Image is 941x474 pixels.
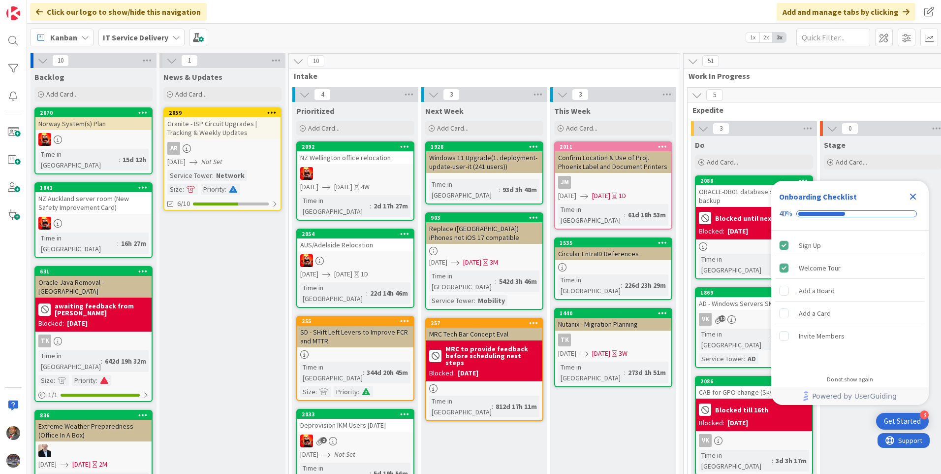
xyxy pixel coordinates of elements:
div: Time in [GEOGRAPHIC_DATA] [429,396,492,417]
span: Kanban [50,32,77,43]
div: Time in [GEOGRAPHIC_DATA] [38,350,101,372]
div: HO [35,444,152,457]
div: 2054AUS/Adelaide Relocation [297,230,413,251]
div: Time in [GEOGRAPHIC_DATA] [699,329,768,350]
div: Time in [GEOGRAPHIC_DATA] [38,149,119,170]
div: SD - SHift Left Levers to Improve FCR and MTTR [297,326,413,347]
div: 255 [302,318,413,325]
div: NZ Auckland server room (New Safety Improvement Card) [35,192,152,214]
span: : [96,375,97,386]
span: : [101,356,102,367]
img: HO [38,444,51,457]
div: Onboarding Checklist [779,191,857,203]
span: : [117,238,119,249]
span: : [624,209,626,220]
span: Intake [294,71,667,81]
div: Deprovision IKM Users [DATE] [297,419,413,432]
span: : [119,154,120,165]
img: VN [38,217,51,230]
span: 12 [719,315,725,322]
div: 2033 [297,410,413,419]
div: 257MRC Tech Bar Concept Eval [426,319,542,340]
div: 1440 [555,309,671,318]
div: 2070Norway System(s) Plan [35,108,152,130]
div: 2011 [560,143,671,150]
div: JM [555,176,671,189]
div: Size [38,375,54,386]
div: Circular EntraID References [555,247,671,260]
div: VK [696,434,812,447]
div: Windows 11 Upgrade(1. deployment-update-user-it (241 users)) [426,151,542,173]
div: Priority [334,386,358,397]
div: 4W [361,182,370,192]
div: 2086CAB for GPO change (Skype related) [696,377,812,399]
div: Checklist Container [771,181,929,405]
div: Time in [GEOGRAPHIC_DATA] [429,179,499,201]
div: Time in [GEOGRAPHIC_DATA] [699,254,772,275]
div: Time in [GEOGRAPHIC_DATA] [300,362,363,383]
span: 1 [181,55,198,67]
div: 2086 [700,378,812,385]
span: Add Card... [46,90,78,99]
div: Checklist items [771,231,929,369]
div: 2059Granite - ISP Circuit Upgrades | Tracking & Weekly Updates [164,108,281,139]
span: This Week [554,106,591,116]
span: : [370,201,371,211]
div: TK [558,334,571,346]
div: 1440 [560,310,671,317]
span: : [54,375,55,386]
div: 3 [920,410,929,419]
div: 1535Circular EntraID References [555,238,671,260]
div: Service Tower [167,170,212,181]
div: 903 [431,214,542,221]
div: VN [35,133,152,146]
span: : [495,276,497,287]
div: Welcome Tour [799,262,841,274]
span: Powered by UserGuiding [812,390,897,402]
span: Next Week [425,106,464,116]
div: 1928 [426,142,542,151]
div: AUS/Adelaide Relocation [297,238,413,251]
div: 1535 [555,238,671,247]
div: 344d 20h 45m [364,367,410,378]
span: 10 [308,55,324,67]
div: Get Started [884,416,921,426]
div: TK [38,335,51,347]
div: 3M [490,257,498,268]
div: Time in [GEOGRAPHIC_DATA] [558,204,624,226]
div: Oracle Java Removal - [GEOGRAPHIC_DATA] [35,276,152,298]
div: Welcome Tour is complete. [775,257,925,279]
i: Not Set [334,450,355,459]
div: 1928 [431,143,542,150]
div: 273d 1h 51m [626,367,668,378]
div: VK [699,434,712,447]
div: VN [297,435,413,447]
div: [DATE] [727,418,748,428]
div: 1535 [560,239,671,246]
span: Do [695,140,705,150]
span: Stage [824,140,846,150]
div: AR [164,142,281,155]
span: : [474,295,475,306]
img: VN [300,167,313,180]
div: 1D [619,191,626,201]
i: Not Set [201,157,222,166]
div: 255SD - SHift Left Levers to Improve FCR and MTTR [297,317,413,347]
div: [DATE] [67,318,88,329]
div: Blocked: [699,418,724,428]
div: 2059 [164,108,281,117]
span: 2x [759,33,773,42]
div: 255 [297,317,413,326]
div: Priority [201,184,225,195]
div: 16h 27m [119,238,149,249]
img: Visit kanbanzone.com [6,6,20,20]
b: Blocked until next week [715,215,793,222]
span: Add Card... [437,124,469,133]
b: Blocked till 16th [715,406,768,413]
div: JM [558,176,571,189]
div: TK [35,335,152,347]
div: AR [167,142,180,155]
div: [DATE] [727,226,748,237]
span: [DATE] [334,269,352,279]
span: [DATE] [334,182,352,192]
